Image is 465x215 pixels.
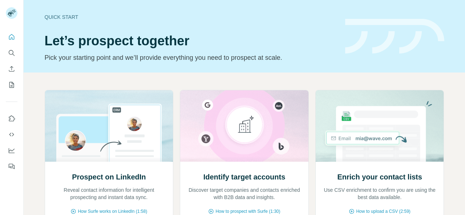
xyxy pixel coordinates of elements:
h1: Let’s prospect together [45,34,336,48]
img: Enrich your contact lists [315,90,444,162]
p: Use CSV enrichment to confirm you are using the best data available. [323,186,437,201]
button: Use Surfe on LinkedIn [6,112,17,125]
button: My lists [6,78,17,91]
img: banner [345,19,444,54]
button: Enrich CSV [6,62,17,75]
p: Pick your starting point and we’ll provide everything you need to prospect at scale. [45,53,336,63]
img: Prospect on LinkedIn [45,90,174,162]
span: How Surfe works on LinkedIn (1:58) [78,208,147,215]
button: Quick start [6,30,17,44]
img: Identify target accounts [180,90,309,162]
button: Feedback [6,160,17,173]
h2: Prospect on LinkedIn [72,172,146,182]
h2: Identify target accounts [203,172,286,182]
h2: Enrich your contact lists [337,172,422,182]
span: How to prospect with Surfe (1:30) [215,208,280,215]
p: Discover target companies and contacts enriched with B2B data and insights. [187,186,301,201]
button: Use Surfe API [6,128,17,141]
div: Quick start [45,13,336,21]
button: Dashboard [6,144,17,157]
p: Reveal contact information for intelligent prospecting and instant data sync. [52,186,166,201]
button: Search [6,46,17,59]
span: How to upload a CSV (2:59) [356,208,410,215]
